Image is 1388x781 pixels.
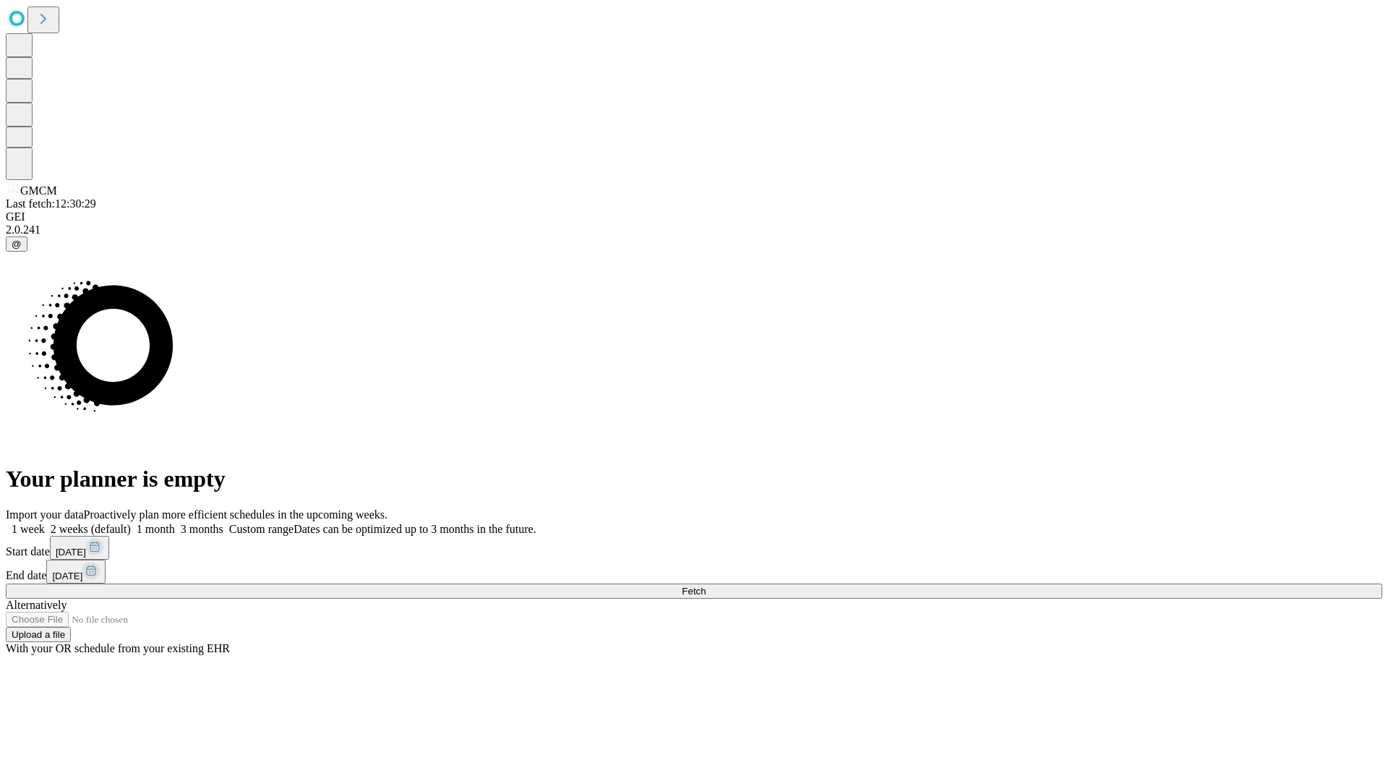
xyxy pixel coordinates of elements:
[6,466,1382,492] h1: Your planner is empty
[50,536,109,560] button: [DATE]
[51,523,131,535] span: 2 weeks (default)
[6,197,96,210] span: Last fetch: 12:30:29
[294,523,536,535] span: Dates can be optimized up to 3 months in the future.
[682,586,706,597] span: Fetch
[6,560,1382,584] div: End date
[56,547,86,558] span: [DATE]
[12,239,22,249] span: @
[6,223,1382,236] div: 2.0.241
[6,599,67,611] span: Alternatively
[6,627,71,642] button: Upload a file
[6,236,27,252] button: @
[181,523,223,535] span: 3 months
[6,642,230,654] span: With your OR schedule from your existing EHR
[6,508,84,521] span: Import your data
[229,523,294,535] span: Custom range
[52,571,82,581] span: [DATE]
[84,508,387,521] span: Proactively plan more efficient schedules in the upcoming weeks.
[12,523,45,535] span: 1 week
[6,584,1382,599] button: Fetch
[46,560,106,584] button: [DATE]
[137,523,175,535] span: 1 month
[20,184,57,197] span: GMCM
[6,536,1382,560] div: Start date
[6,210,1382,223] div: GEI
